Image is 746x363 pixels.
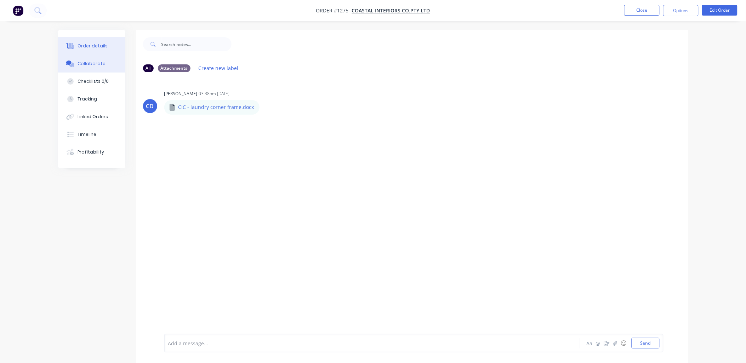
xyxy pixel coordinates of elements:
[620,339,628,347] button: ☺
[78,96,97,102] div: Tracking
[78,114,108,120] div: Linked Orders
[702,5,738,16] button: Edit Order
[316,7,352,14] span: Order #1275 -
[632,338,660,348] button: Send
[58,73,125,90] button: Checklists 0/0
[624,5,660,16] button: Close
[58,55,125,73] button: Collaborate
[78,43,108,49] div: Order details
[58,90,125,108] button: Tracking
[78,78,109,85] div: Checklists 0/0
[195,63,242,73] button: Create new label
[143,64,154,72] div: All
[663,5,699,16] button: Options
[58,108,125,126] button: Linked Orders
[58,143,125,161] button: Profitability
[199,91,230,97] div: 03:38pm [DATE]
[178,104,254,111] p: CIC - laundry corner frame.docx
[78,149,104,155] div: Profitability
[594,339,603,347] button: @
[146,102,154,110] div: CD
[58,37,125,55] button: Order details
[586,339,594,347] button: Aa
[352,7,430,14] a: Coastal Interiors Co.PTY LTD
[164,91,198,97] div: [PERSON_NAME]
[78,131,96,138] div: Timeline
[161,37,232,51] input: Search notes...
[13,5,23,16] img: Factory
[78,60,106,67] div: Collaborate
[58,126,125,143] button: Timeline
[158,64,190,72] div: Attachments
